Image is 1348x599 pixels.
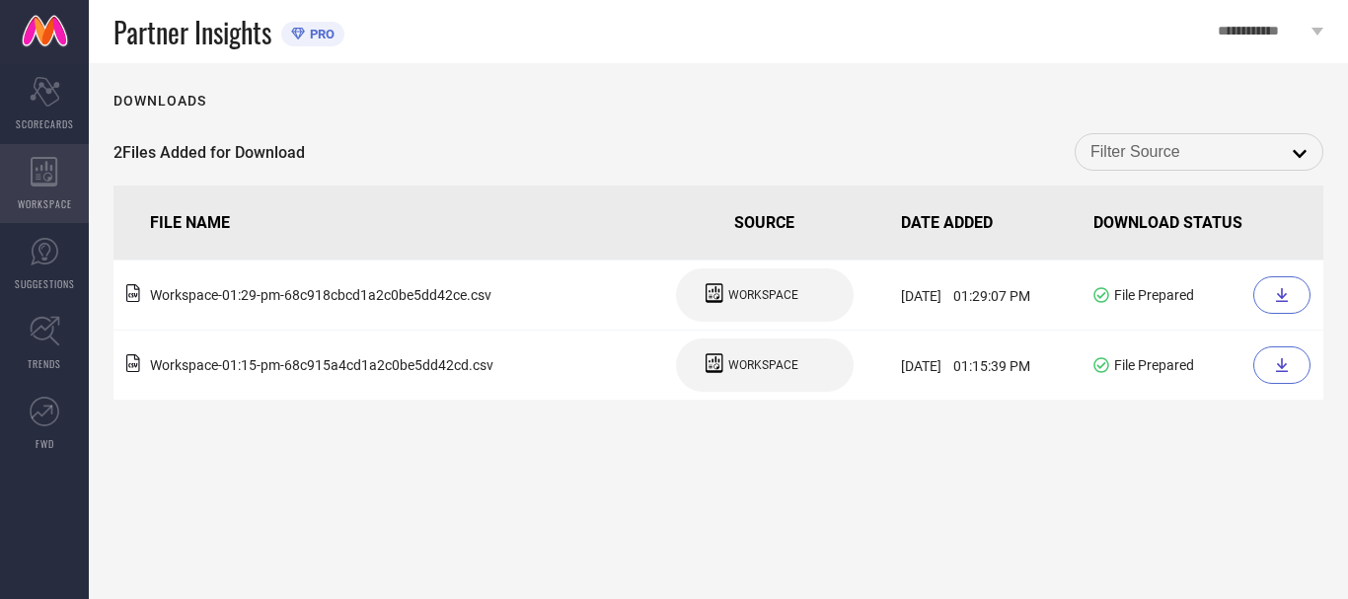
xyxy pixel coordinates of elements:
[15,276,75,291] span: SUGGESTIONS
[36,436,54,451] span: FWD
[113,93,206,109] h1: Downloads
[305,27,335,41] span: PRO
[28,356,61,371] span: TRENDS
[728,288,798,302] span: WORKSPACE
[150,287,491,303] span: Workspace - 01:29-pm - 68c918cbcd1a2c0be5dd42ce .csv
[113,12,271,52] span: Partner Insights
[150,357,493,373] span: Workspace - 01:15-pm - 68c915a4cd1a2c0be5dd42cd .csv
[18,196,72,211] span: WORKSPACE
[901,358,1030,374] span: [DATE] 01:15:39 PM
[1114,287,1194,303] span: File Prepared
[113,186,636,261] th: FILE NAME
[1114,357,1194,373] span: File Prepared
[893,186,1086,261] th: DATE ADDED
[901,288,1030,304] span: [DATE] 01:29:07 PM
[636,186,893,261] th: SOURCE
[1086,186,1323,261] th: DOWNLOAD STATUS
[16,116,74,131] span: SCORECARDS
[1253,346,1315,384] a: Download
[1253,276,1315,314] a: Download
[728,358,798,372] span: WORKSPACE
[113,143,305,162] span: 2 Files Added for Download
